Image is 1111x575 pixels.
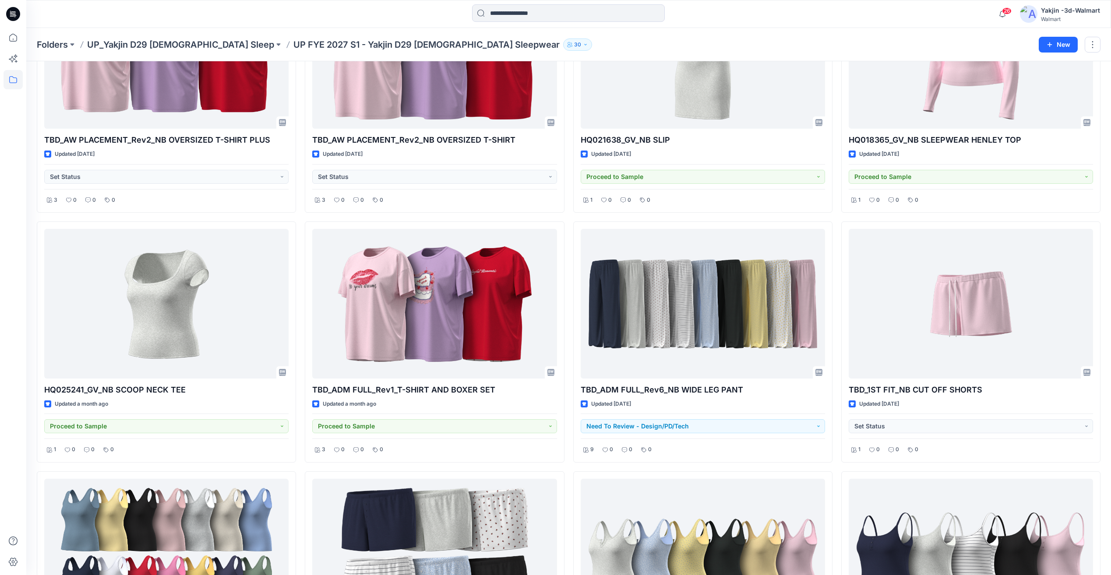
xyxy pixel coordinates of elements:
p: 0 [608,196,612,205]
button: New [1039,37,1078,53]
p: 0 [629,445,632,454]
p: TBD_ADM FULL_Rev1_T-SHIRT AND BOXER SET [312,384,557,396]
p: Updated a month ago [323,400,376,409]
a: TBD_ADM FULL_Rev1_T-SHIRT AND BOXER SET [312,229,557,378]
p: TBD_ADM FULL_Rev6_NB WIDE LEG PANT [581,384,825,396]
p: 0 [112,196,115,205]
p: 0 [91,445,95,454]
p: Updated [DATE] [591,400,631,409]
p: 0 [380,445,383,454]
p: TBD_AW PLACEMENT_Rev2_NB OVERSIZED T-SHIRT [312,134,557,146]
p: 0 [72,445,75,454]
p: TBD_AW PLACEMENT_Rev2_NB OVERSIZED T-SHIRT PLUS [44,134,289,146]
p: 9 [590,445,594,454]
p: Updated [DATE] [859,400,899,409]
p: 0 [73,196,77,205]
p: 0 [896,445,899,454]
p: Updated [DATE] [591,150,631,159]
p: 1 [858,196,861,205]
a: TBD_ADM FULL_Rev6_NB WIDE LEG PANT [581,229,825,378]
p: TBD_1ST FIT_NB CUT OFF SHORTS [849,384,1093,396]
p: 0 [648,445,652,454]
p: 0 [360,196,364,205]
p: 0 [915,196,918,205]
button: 30 [563,39,592,51]
p: 0 [647,196,650,205]
a: TBD_1ST FIT_NB CUT OFF SHORTS [849,229,1093,378]
p: 0 [628,196,631,205]
p: 0 [876,445,880,454]
span: 26 [1002,7,1012,14]
p: 3 [322,445,325,454]
div: Walmart [1041,16,1100,22]
p: HQ018365_GV_NB SLEEPWEAR HENLEY TOP [849,134,1093,146]
p: Updated [DATE] [55,150,95,159]
p: Updated [DATE] [859,150,899,159]
p: HQ025241_GV_NB SCOOP NECK TEE [44,384,289,396]
p: 0 [610,445,613,454]
p: UP FYE 2027 S1 - Yakjin D29 [DEMOGRAPHIC_DATA] Sleepwear [293,39,560,51]
p: 0 [915,445,918,454]
p: 1 [54,445,56,454]
p: 30 [574,40,581,49]
p: 0 [380,196,383,205]
p: 3 [322,196,325,205]
a: HQ025241_GV_NB SCOOP NECK TEE [44,229,289,378]
p: 0 [341,445,345,454]
div: Yakjin -3d-Walmart [1041,5,1100,16]
p: HQ021638_GV_NB SLIP [581,134,825,146]
p: Updated a month ago [55,400,108,409]
p: 0 [110,445,114,454]
p: 0 [341,196,345,205]
p: 1 [590,196,593,205]
p: 0 [360,445,364,454]
p: Updated [DATE] [323,150,363,159]
img: avatar [1020,5,1037,23]
a: UP_Yakjin D29 [DEMOGRAPHIC_DATA] Sleep [87,39,274,51]
a: Folders [37,39,68,51]
p: 1 [858,445,861,454]
p: 0 [92,196,96,205]
p: 0 [896,196,899,205]
p: 3 [54,196,57,205]
p: 0 [876,196,880,205]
